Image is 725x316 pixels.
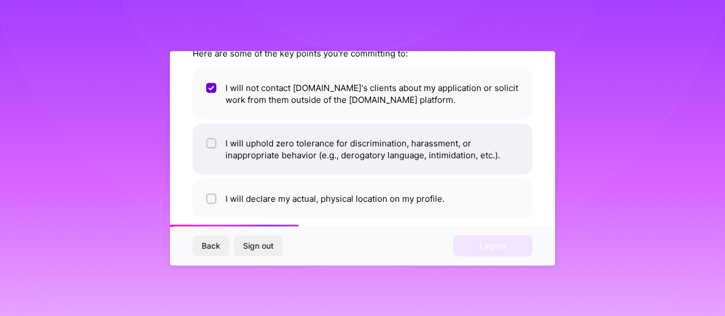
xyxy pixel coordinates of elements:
[193,68,532,119] li: I will not contact [DOMAIN_NAME]'s clients about my application or solicit work from them outside...
[193,236,229,256] button: Back
[202,240,220,252] span: Back
[193,123,532,174] li: I will uphold zero tolerance for discrimination, harassment, or inappropriate behavior (e.g., der...
[193,179,532,218] li: I will declare my actual, physical location on my profile.
[234,236,283,256] button: Sign out
[243,240,274,252] span: Sign out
